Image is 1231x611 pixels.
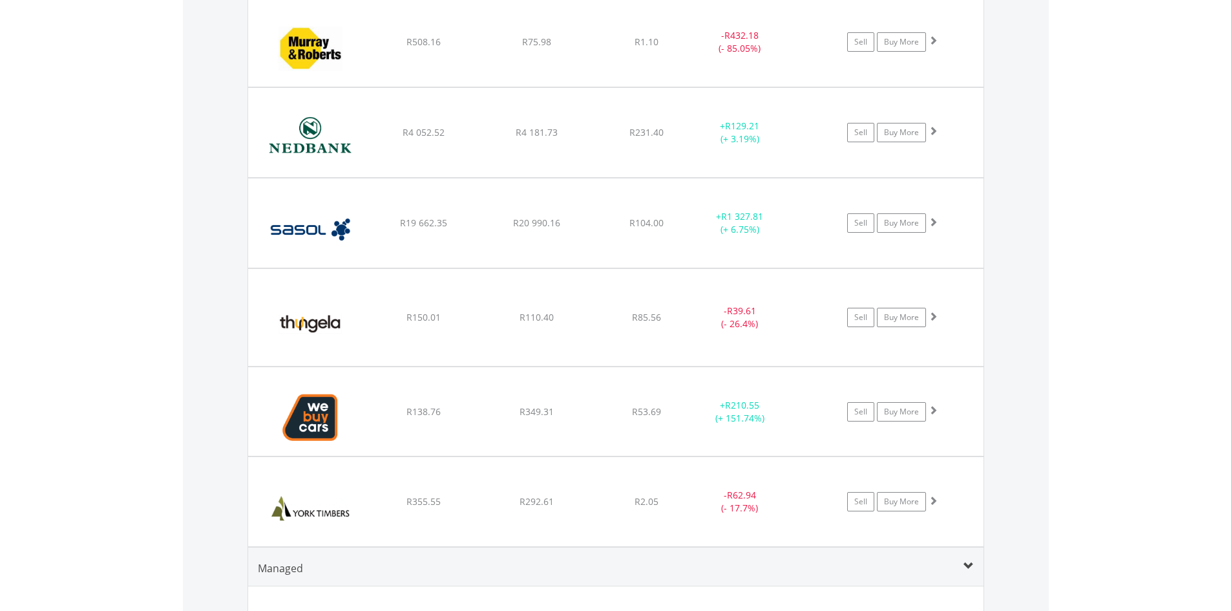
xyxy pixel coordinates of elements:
img: EQU.ZA.TGA.png [255,285,366,363]
img: EQU.ZA.WBC.png [255,383,366,453]
div: - (- 85.05%) [691,29,789,55]
span: R39.61 [727,305,756,317]
a: Sell [847,402,874,422]
span: R104.00 [629,217,664,229]
span: R349.31 [520,405,554,418]
span: R20 990.16 [513,217,560,229]
a: Buy More [877,123,926,142]
span: R19 662.35 [400,217,447,229]
div: + (+ 3.19%) [691,120,789,145]
a: Sell [847,32,874,52]
span: R231.40 [629,126,664,138]
a: Buy More [877,213,926,233]
a: Buy More [877,402,926,422]
a: Sell [847,308,874,327]
span: R53.69 [632,405,661,418]
img: EQU.ZA.NED.png [255,104,366,174]
span: R110.40 [520,311,554,323]
span: R4 052.52 [403,126,445,138]
img: EQU.ZA.YRK.png [255,473,366,543]
div: - (- 17.7%) [691,489,789,515]
span: R75.98 [522,36,551,48]
div: - (- 26.4%) [691,305,789,330]
a: Sell [847,492,874,511]
span: R4 181.73 [516,126,558,138]
div: + (+ 6.75%) [691,210,789,236]
a: Sell [847,213,874,233]
a: Buy More [877,32,926,52]
span: R508.16 [406,36,441,48]
span: R210.55 [725,399,759,411]
span: R150.01 [406,311,441,323]
span: R129.21 [725,120,759,132]
span: R355.55 [406,495,441,508]
span: R2.05 [635,495,658,508]
span: R1 327.81 [721,210,763,222]
a: Buy More [877,492,926,511]
a: Buy More [877,308,926,327]
span: R432.18 [724,29,759,41]
span: R85.56 [632,311,661,323]
span: R138.76 [406,405,441,418]
a: Sell [847,123,874,142]
span: Managed [258,561,303,575]
span: R1.10 [635,36,658,48]
div: + (+ 151.74%) [691,399,789,425]
img: EQU.ZA.SOL.png [255,195,366,264]
span: R62.94 [727,489,756,501]
img: EQU.ZA.MUR.png [255,14,366,83]
span: R292.61 [520,495,554,508]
